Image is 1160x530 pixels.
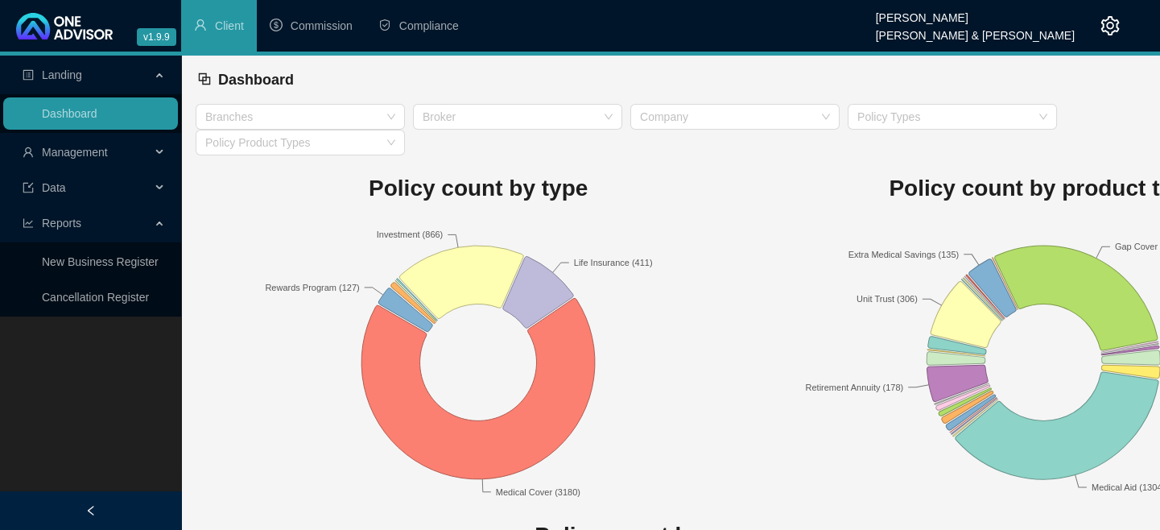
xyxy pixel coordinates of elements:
text: Retirement Annuity (178) [806,382,904,391]
span: profile [23,69,34,81]
span: import [23,182,34,193]
a: Dashboard [42,107,97,120]
div: [PERSON_NAME] & [PERSON_NAME] [876,22,1075,39]
text: Unit Trust (306) [857,294,918,304]
span: Data [42,181,66,194]
span: setting [1100,16,1120,35]
span: v1.9.9 [137,28,176,46]
span: left [85,505,97,516]
span: Management [42,146,108,159]
text: Medical Cover (3180) [496,487,580,496]
h1: Policy count by type [196,171,761,206]
span: Compliance [399,19,459,32]
text: Extra Medical Savings (135) [848,249,960,259]
span: user [23,147,34,158]
text: Life Insurance (411) [574,258,653,267]
span: Commission [291,19,353,32]
img: 2df55531c6924b55f21c4cf5d4484680-logo-light.svg [16,13,113,39]
a: New Business Register [42,255,159,268]
span: block [197,72,212,86]
span: safety [378,19,391,31]
text: Rewards Program (127) [265,282,359,292]
span: user [194,19,207,31]
text: Investment (866) [377,230,444,239]
span: dollar [270,19,283,31]
div: [PERSON_NAME] [876,4,1075,22]
a: Cancellation Register [42,291,149,304]
span: Reports [42,217,81,230]
span: Dashboard [218,72,294,88]
span: Client [215,19,244,32]
span: line-chart [23,217,34,229]
span: Landing [42,68,82,81]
